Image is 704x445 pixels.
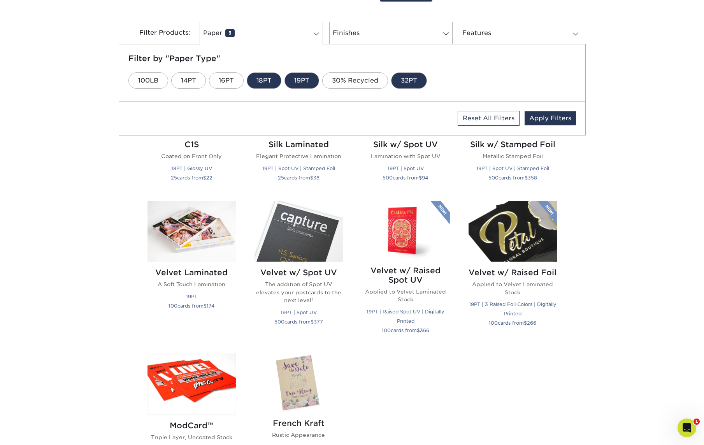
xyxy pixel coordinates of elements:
[419,175,422,181] span: $
[488,175,499,181] span: 500
[171,175,212,181] small: cards from
[311,319,314,325] span: $
[255,201,343,262] img: Velvet w/ Spot UV Postcards
[417,327,420,333] span: $
[430,201,450,224] img: New Product
[147,421,236,430] h2: ModCard™
[525,111,576,125] a: Apply Filters
[469,152,557,160] p: Metallic Stamped Foil
[362,288,450,304] p: Applied to Velvet Laminated Stock
[388,165,424,171] small: 19PT | Spot UV
[469,280,557,296] p: Applied to Velvet Laminated Stock
[206,175,212,181] span: 22
[459,22,582,44] a: Features
[255,152,343,160] p: Elegant Protective Lamination
[147,201,236,262] img: Velvet Laminated Postcards
[362,152,450,160] p: Lamination with Spot UV
[489,320,498,326] span: 100
[527,320,536,326] span: 266
[469,201,557,262] img: Velvet w/ Raised Foil Postcards
[314,319,323,325] span: 377
[169,303,177,309] span: 100
[524,320,527,326] span: $
[169,303,215,309] small: cards from
[313,175,320,181] span: 38
[203,175,206,181] span: $
[367,309,444,324] small: 19PT | Raised Spot UV | Digitally Printed
[274,319,323,325] small: cards from
[525,175,528,181] span: $
[147,268,236,277] h2: Velvet Laminated
[281,310,317,315] small: 19PT | Spot UV
[391,72,427,89] a: 32PT
[693,419,700,425] span: 1
[469,201,557,344] a: Velvet w/ Raised Foil Postcards Velvet w/ Raised Foil Applied to Velvet Laminated Stock 19PT | 3 ...
[200,22,323,44] a: Paper3
[171,165,212,171] small: 18PT | Glossy UV
[147,433,236,441] p: Triple Layer, Uncoated Stock
[488,175,537,181] small: cards from
[362,201,450,260] img: Velvet w/ Raised Spot UV Postcards
[420,327,429,333] span: 366
[476,165,549,171] small: 19PT | Spot UV | Stamped Foil
[147,354,236,415] img: ModCard™ Postcards
[284,72,319,89] a: 19PT
[128,54,576,63] h5: Filter by "Paper Type"
[382,327,429,333] small: cards from
[255,201,343,344] a: Velvet w/ Spot UV Postcards Velvet w/ Spot UV The addition of Spot UV elevates your postcards to ...
[255,419,343,428] h2: French Kraft
[469,301,557,317] small: 19PT | 3 Raised Foil Colors | Digitally Printed
[147,140,236,149] h2: C1S
[186,294,197,299] small: 19PT
[255,431,343,439] p: Rustic Appearance
[119,22,197,44] div: Filter Products:
[262,165,335,171] small: 19PT | Spot UV | Stamped Foil
[247,72,281,89] a: 18PT
[322,72,388,89] a: 30% Recycled
[678,419,696,437] iframe: Intercom live chat
[255,280,343,304] p: The addition of Spot UV elevates your postcards to the next level!
[469,140,557,149] h2: Silk w/ Stamped Foil
[225,29,235,37] span: 3
[537,201,557,224] img: New Product
[2,421,66,442] iframe: Google Customer Reviews
[278,175,284,181] span: 25
[383,175,428,181] small: cards from
[422,175,428,181] span: 94
[382,327,391,333] span: 100
[255,140,343,149] h2: Silk Laminated
[171,72,206,89] a: 14PT
[147,201,236,344] a: Velvet Laminated Postcards Velvet Laminated A Soft Touch Lamination 19PT 100cards from$174
[209,72,244,89] a: 16PT
[147,152,236,160] p: Coated on Front Only
[207,303,215,309] span: 174
[255,268,343,277] h2: Velvet w/ Spot UV
[310,175,313,181] span: $
[528,175,537,181] span: 358
[171,175,177,181] span: 25
[362,266,450,285] h2: Velvet w/ Raised Spot UV
[255,354,343,412] img: French Kraft Postcards
[362,201,450,344] a: Velvet w/ Raised Spot UV Postcards Velvet w/ Raised Spot UV Applied to Velvet Laminated Stock 19P...
[329,22,453,44] a: Finishes
[458,111,520,126] a: Reset All Filters
[128,72,168,89] a: 100LB
[362,140,450,149] h2: Silk w/ Spot UV
[383,175,393,181] span: 500
[274,319,284,325] span: 500
[489,320,536,326] small: cards from
[469,268,557,277] h2: Velvet w/ Raised Foil
[278,175,320,181] small: cards from
[204,303,207,309] span: $
[147,280,236,288] p: A Soft Touch Lamination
